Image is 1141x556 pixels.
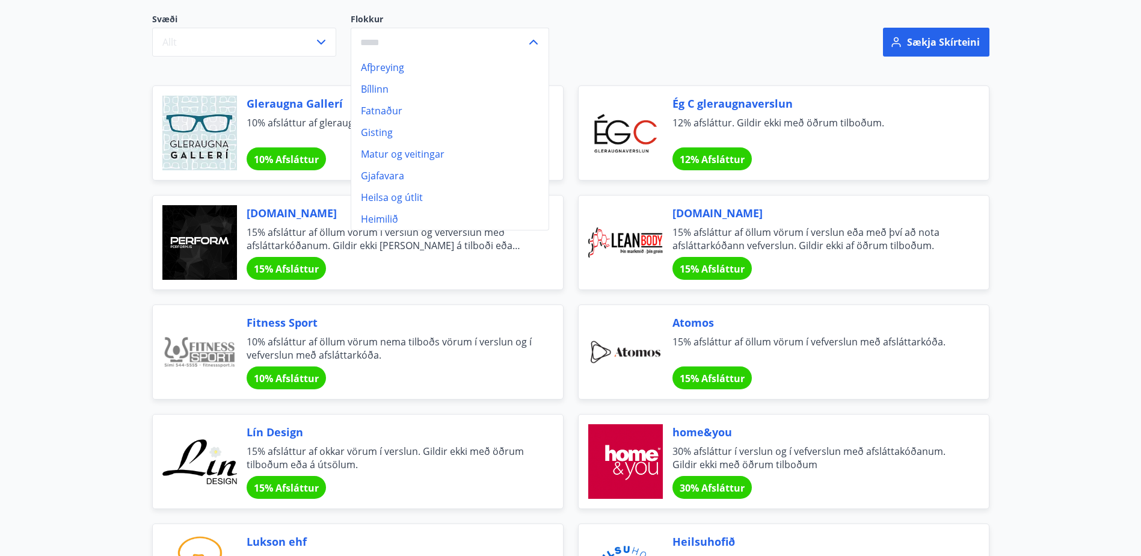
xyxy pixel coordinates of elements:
[351,13,549,25] label: Flokkur
[247,424,534,440] span: Lín Design
[152,28,336,57] button: Allt
[247,205,534,221] span: [DOMAIN_NAME]
[672,315,960,330] span: Atomos
[672,116,960,143] span: 12% afsláttur. Gildir ekki með öðrum tilboðum.
[247,335,534,362] span: 10% afsláttur af öllum vörum nema tilboðs vörum í verslun og í vefverslun með afsláttarkóða.
[247,534,534,549] span: Lukson ehf
[672,205,960,221] span: [DOMAIN_NAME]
[351,122,549,143] li: Gisting
[247,116,534,143] span: 10% afsláttur af gleraugum.
[672,96,960,111] span: Ég C gleraugnaverslun
[254,481,319,495] span: 15% Afsláttur
[351,208,549,230] li: Heimilið
[247,96,534,111] span: Gleraugna Gallerí
[672,226,960,252] span: 15% afsláttur af öllum vörum í verslun eða með því að nota afsláttarkóðann vefverslun. Gildir ekk...
[351,78,549,100] li: Bíllinn
[351,165,549,187] li: Gjafavara
[680,481,745,495] span: 30% Afsláttur
[672,445,960,471] span: 30% afsláttur í verslun og í vefverslun með afsláttakóðanum. Gildir ekki með öðrum tilboðum
[247,445,534,471] span: 15% afsláttur af okkar vörum í verslun. Gildir ekki með öðrum tilboðum eða á útsölum.
[672,424,960,440] span: home&you
[254,153,319,166] span: 10% Afsláttur
[883,28,989,57] button: Sækja skírteini
[351,187,549,208] li: Heilsa og útlit
[351,143,549,165] li: Matur og veitingar
[152,13,336,28] span: Svæði
[351,57,549,78] li: Afþreying
[680,372,745,385] span: 15% Afsláttur
[672,534,960,549] span: Heilsuhofið
[247,226,534,252] span: 15% afsláttur af öllum vörum í verslun og vefverslun með afsláttarkóðanum. Gildir ekki [PERSON_NA...
[351,100,549,122] li: Fatnaður
[162,36,177,49] span: Allt
[672,335,960,362] span: 15% afsláttur af öllum vörum í vefverslun með afsláttarkóða.
[254,262,319,276] span: 15% Afsláttur
[254,372,319,385] span: 10% Afsláttur
[247,315,534,330] span: Fitness Sport
[680,262,745,276] span: 15% Afsláttur
[680,153,745,166] span: 12% Afsláttur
